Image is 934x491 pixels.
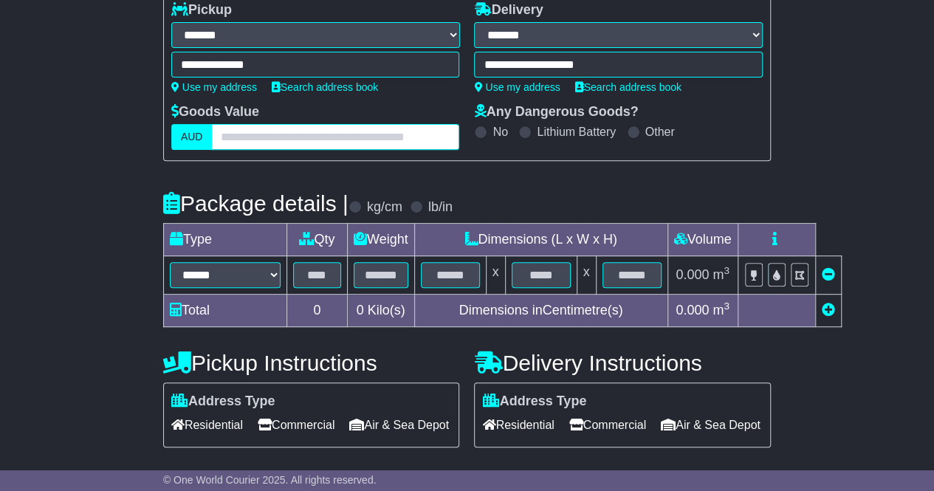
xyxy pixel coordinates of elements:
[724,265,729,276] sup: 3
[272,81,378,93] a: Search address book
[171,81,257,93] a: Use my address
[482,394,586,410] label: Address Type
[482,413,554,436] span: Residential
[724,301,729,312] sup: 3
[171,124,213,150] label: AUD
[569,413,646,436] span: Commercial
[367,199,402,216] label: kg/cm
[474,104,638,120] label: Any Dangerous Goods?
[537,125,616,139] label: Lithium Battery
[347,295,414,327] td: Kilo(s)
[163,191,348,216] h4: Package details |
[712,303,729,317] span: m
[474,351,771,375] h4: Delivery Instructions
[414,295,667,327] td: Dimensions in Centimetre(s)
[171,394,275,410] label: Address Type
[171,2,232,18] label: Pickup
[822,303,835,317] a: Add new item
[357,303,364,317] span: 0
[676,267,709,282] span: 0.000
[474,2,543,18] label: Delivery
[428,199,453,216] label: lb/in
[667,224,738,256] td: Volume
[575,81,681,93] a: Search address book
[474,81,560,93] a: Use my address
[171,104,259,120] label: Goods Value
[171,413,243,436] span: Residential
[577,256,596,295] td: x
[163,474,377,486] span: © One World Courier 2025. All rights reserved.
[661,413,760,436] span: Air & Sea Depot
[347,224,414,256] td: Weight
[492,125,507,139] label: No
[676,303,709,317] span: 0.000
[286,224,347,256] td: Qty
[414,224,667,256] td: Dimensions (L x W x H)
[286,295,347,327] td: 0
[712,267,729,282] span: m
[645,125,675,139] label: Other
[349,413,449,436] span: Air & Sea Depot
[163,295,286,327] td: Total
[258,413,334,436] span: Commercial
[163,224,286,256] td: Type
[163,351,460,375] h4: Pickup Instructions
[822,267,835,282] a: Remove this item
[486,256,505,295] td: x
